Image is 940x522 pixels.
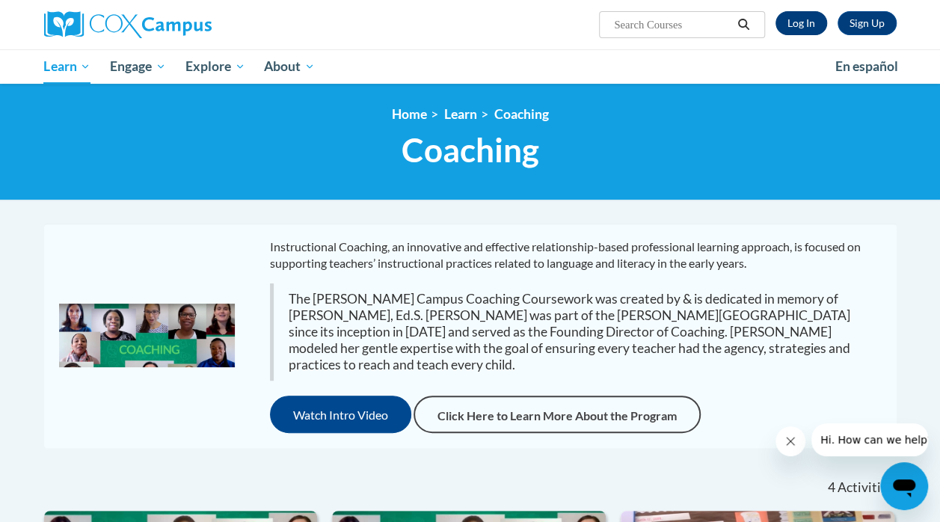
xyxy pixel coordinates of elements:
[9,10,121,22] span: Hi. How can we help?
[880,462,928,510] iframe: Button to launch messaging window
[100,49,176,84] a: Engage
[444,106,477,122] a: Learn
[270,396,411,433] button: Watch Intro Video
[494,106,549,122] a: Coaching
[732,16,755,34] button: Search
[289,291,867,373] div: The [PERSON_NAME] Campus Coaching Coursework was created by & is dedicated in memory of [PERSON_N...
[270,239,882,271] p: Instructional Coaching, an innovative and effective relationship-based professional learning appr...
[414,396,701,433] a: Click Here to Learn More About the Program
[44,11,313,38] a: Cox Campus
[176,49,255,84] a: Explore
[811,423,928,456] iframe: Message from company
[826,51,908,82] a: En español
[835,58,898,74] span: En español
[838,11,897,35] a: Register
[110,58,166,76] span: Engage
[254,49,325,84] a: About
[59,304,235,367] img: fd72b066-fa50-45ff-8cd7-e2b4a3a3c995.jpg
[43,58,90,76] span: Learn
[775,11,827,35] a: Log In
[33,49,908,84] div: Main menu
[34,49,101,84] a: Learn
[264,58,315,76] span: About
[44,11,212,38] img: Cox Campus
[838,479,894,496] span: Activities
[402,130,539,170] span: Coaching
[775,426,805,456] iframe: Close message
[827,479,835,496] span: 4
[185,58,245,76] span: Explore
[392,106,427,122] a: Home
[612,16,732,34] input: Search Courses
